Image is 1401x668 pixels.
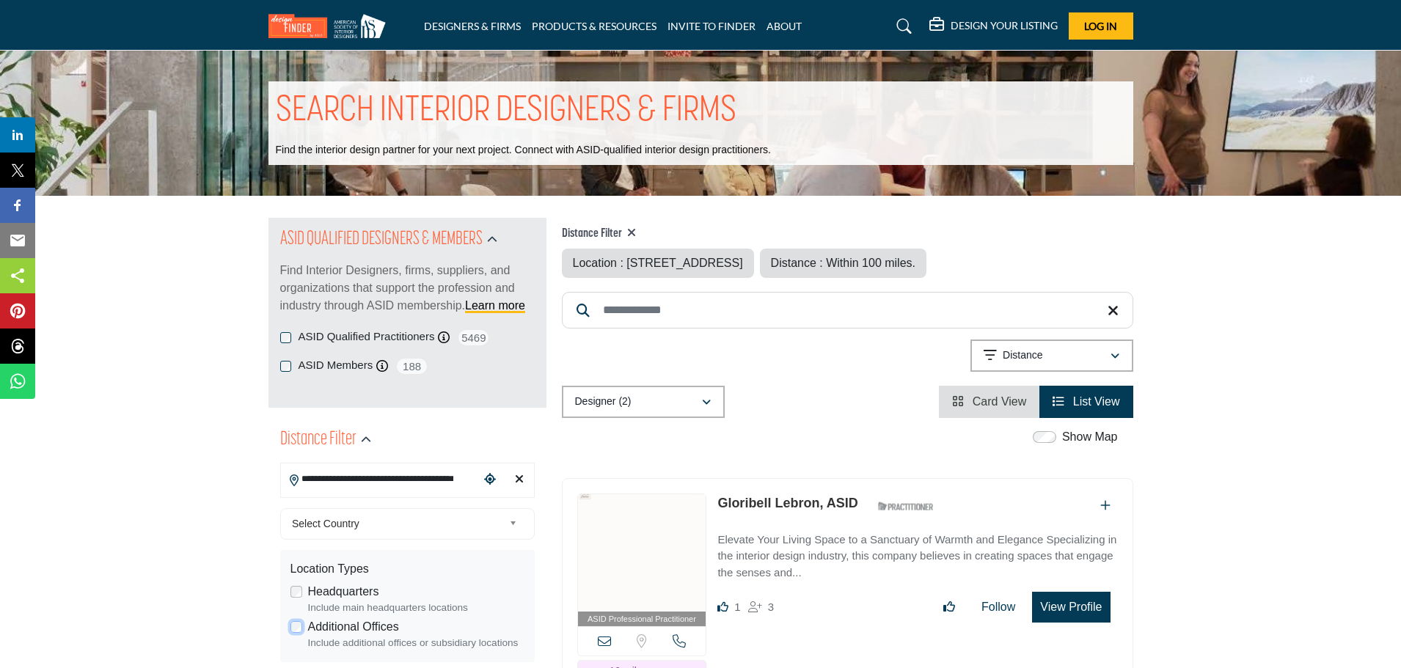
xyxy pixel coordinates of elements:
[508,464,530,496] div: Clear search location
[465,299,525,312] a: Learn more
[308,618,399,636] label: Additional Offices
[532,20,656,32] a: PRODUCTS & RESOURCES
[1032,592,1110,623] button: View Profile
[1062,428,1118,446] label: Show Map
[308,601,524,615] div: Include main headquarters locations
[276,89,736,134] h1: SEARCH INTERIOR DESIGNERS & FIRMS
[952,395,1026,408] a: View Card
[268,14,393,38] img: Site Logo
[771,257,915,269] span: Distance : Within 100 miles.
[578,494,706,627] a: ASID Professional Practitioner
[1073,395,1120,408] span: List View
[280,262,535,315] p: Find Interior Designers, firms, suppliers, and organizations that support the profession and indu...
[939,386,1039,418] li: Card View
[281,465,479,493] input: Search Location
[588,613,696,625] span: ASID Professional Practitioner
[748,598,774,616] div: Followers
[717,493,857,513] p: Gloribell Lebron, ASID
[667,20,756,32] a: INVITE TO FINDER
[734,601,740,613] span: 1
[970,339,1133,372] button: Distance
[395,357,428,375] span: 188
[717,523,1117,581] a: Elevate Your Living Space to a Sanctuary of Warmth and Elegance Specializing in the interior desi...
[1039,386,1133,418] li: List View
[424,20,521,32] a: DESIGNERS & FIRMS
[768,601,774,613] span: 3
[1084,20,1117,32] span: Log In
[882,15,921,38] a: Search
[299,357,373,374] label: ASID Members
[1053,395,1119,408] a: View List
[717,532,1117,581] p: Elevate Your Living Space to a Sanctuary of Warmth and Elegance Specializing in the interior desi...
[308,636,524,650] div: Include additional offices or subsidiary locations
[578,494,706,612] img: Gloribell Lebron, ASID
[972,592,1025,622] button: Follow
[280,361,291,372] input: ASID Members checkbox
[457,329,490,347] span: 5469
[290,560,524,578] div: Location Types
[929,18,1058,35] div: DESIGN YOUR LISTING
[973,395,1027,408] span: Card View
[872,497,938,515] img: ASID Qualified Practitioners Badge Icon
[280,427,356,453] h2: Distance Filter
[299,329,435,345] label: ASID Qualified Practitioners
[951,19,1058,32] h5: DESIGN YOUR LISTING
[575,394,632,409] p: Designer (2)
[717,496,857,510] a: Gloribell Lebron, ASID
[1069,12,1133,40] button: Log In
[276,143,771,158] p: Find the interior design partner for your next project. Connect with ASID-qualified interior desi...
[280,332,291,343] input: ASID Qualified Practitioners checkbox
[280,227,483,253] h2: ASID QUALIFIED DESIGNERS & MEMBERS
[1003,348,1042,363] p: Distance
[767,20,802,32] a: ABOUT
[292,515,503,532] span: Select Country
[479,464,501,496] div: Choose your current location
[573,257,743,269] span: Location : [STREET_ADDRESS]
[562,227,927,241] h4: Distance Filter
[308,583,379,601] label: Headquarters
[1100,499,1111,512] a: Add To List
[562,386,725,418] button: Designer (2)
[934,592,965,622] button: Like listing
[717,601,728,612] i: Like
[562,292,1133,329] input: Search Keyword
